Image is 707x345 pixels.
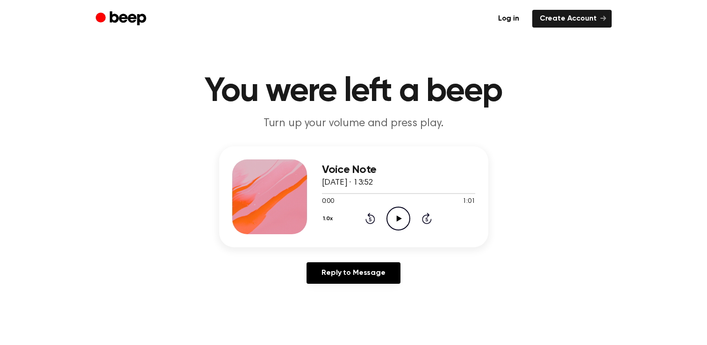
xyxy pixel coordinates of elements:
a: Log in [491,10,527,28]
p: Turn up your volume and press play. [174,116,533,131]
span: 0:00 [322,197,334,207]
button: 1.0x [322,211,336,227]
a: Reply to Message [307,262,400,284]
a: Beep [96,10,149,28]
span: 1:01 [463,197,475,207]
h1: You were left a beep [114,75,593,108]
h3: Voice Note [322,164,475,176]
span: [DATE] · 13:52 [322,179,373,187]
a: Create Account [532,10,612,28]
